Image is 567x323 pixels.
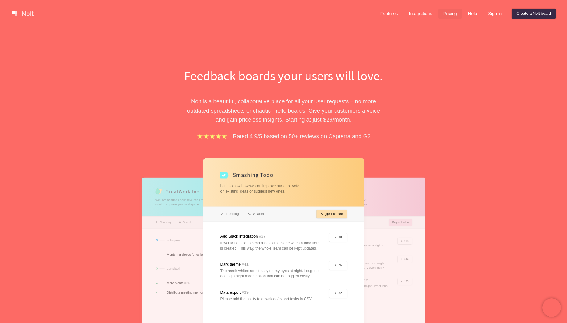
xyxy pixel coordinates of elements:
a: Pricing [438,9,462,19]
a: Help [463,9,482,19]
iframe: Chatra live chat [542,298,561,317]
a: Sign in [483,9,507,19]
h1: Feedback boards your users will love. [177,67,390,85]
p: Nolt is a beautiful, collaborative place for all your user requests – no more outdated spreadshee... [177,97,390,124]
a: Features [376,9,403,19]
p: Rated 4.9/5 based on 50+ reviews on Capterra and G2 [233,132,371,141]
a: Integrations [404,9,437,19]
img: stars.b067e34983.png [196,133,228,140]
a: Create a Nolt board [512,9,556,19]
